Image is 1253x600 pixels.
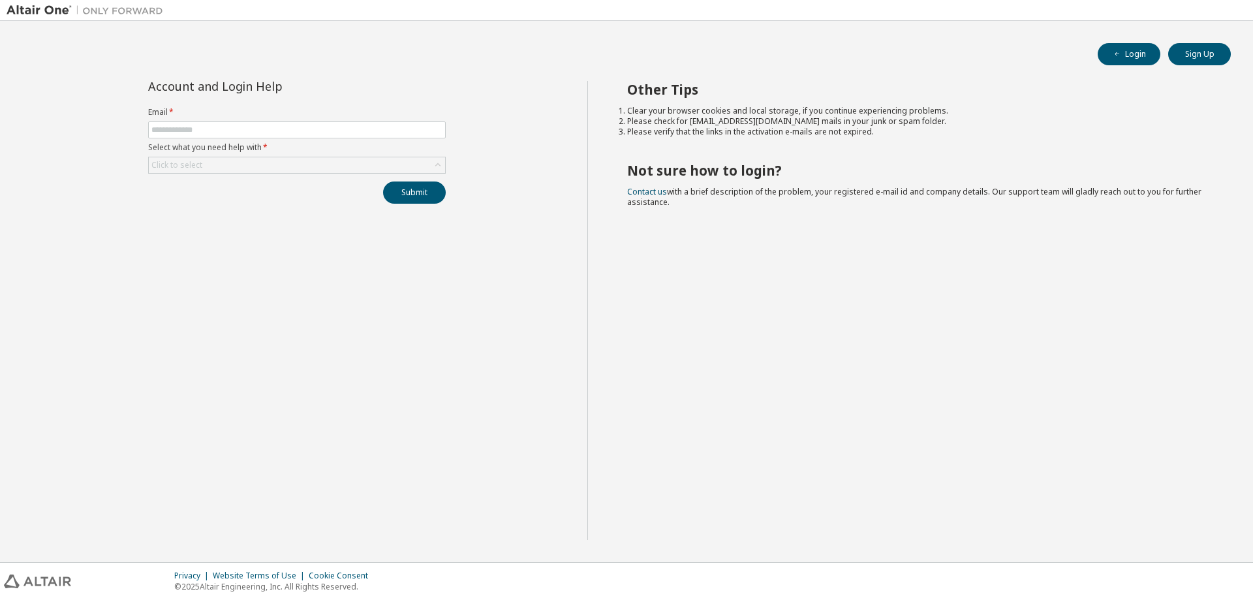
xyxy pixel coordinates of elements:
li: Clear your browser cookies and local storage, if you continue experiencing problems. [627,106,1208,116]
button: Submit [383,182,446,204]
img: Altair One [7,4,170,17]
label: Email [148,107,446,118]
label: Select what you need help with [148,142,446,153]
div: Click to select [151,160,202,170]
div: Click to select [149,157,445,173]
li: Please verify that the links in the activation e-mails are not expired. [627,127,1208,137]
button: Login [1098,43,1160,65]
div: Cookie Consent [309,571,376,581]
span: with a brief description of the problem, your registered e-mail id and company details. Our suppo... [627,186,1201,208]
div: Website Terms of Use [213,571,309,581]
h2: Other Tips [627,81,1208,98]
img: altair_logo.svg [4,575,71,588]
p: © 2025 Altair Engineering, Inc. All Rights Reserved. [174,581,376,592]
h2: Not sure how to login? [627,162,1208,179]
div: Privacy [174,571,213,581]
a: Contact us [627,186,667,197]
button: Sign Up [1168,43,1231,65]
div: Account and Login Help [148,81,386,91]
li: Please check for [EMAIL_ADDRESS][DOMAIN_NAME] mails in your junk or spam folder. [627,116,1208,127]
